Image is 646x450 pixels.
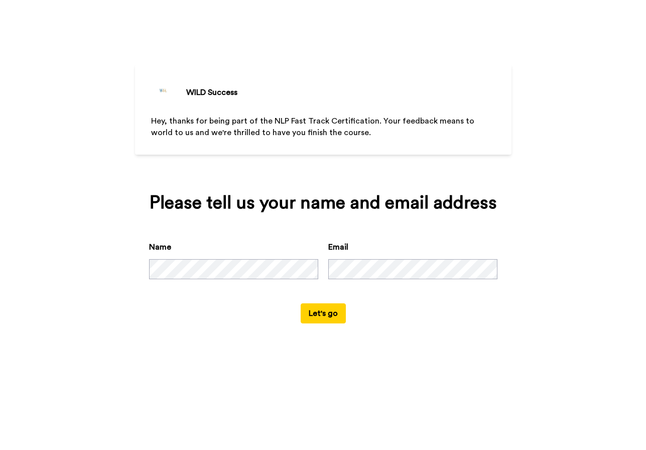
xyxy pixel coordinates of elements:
[151,117,476,137] span: Hey, thanks for being part of the NLP Fast Track Certification. Your feedback means to world to u...
[328,241,348,253] label: Email
[149,193,497,213] div: Please tell us your name and email address
[186,86,237,98] div: WILD Success
[149,241,171,253] label: Name
[301,303,346,323] button: Let's go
